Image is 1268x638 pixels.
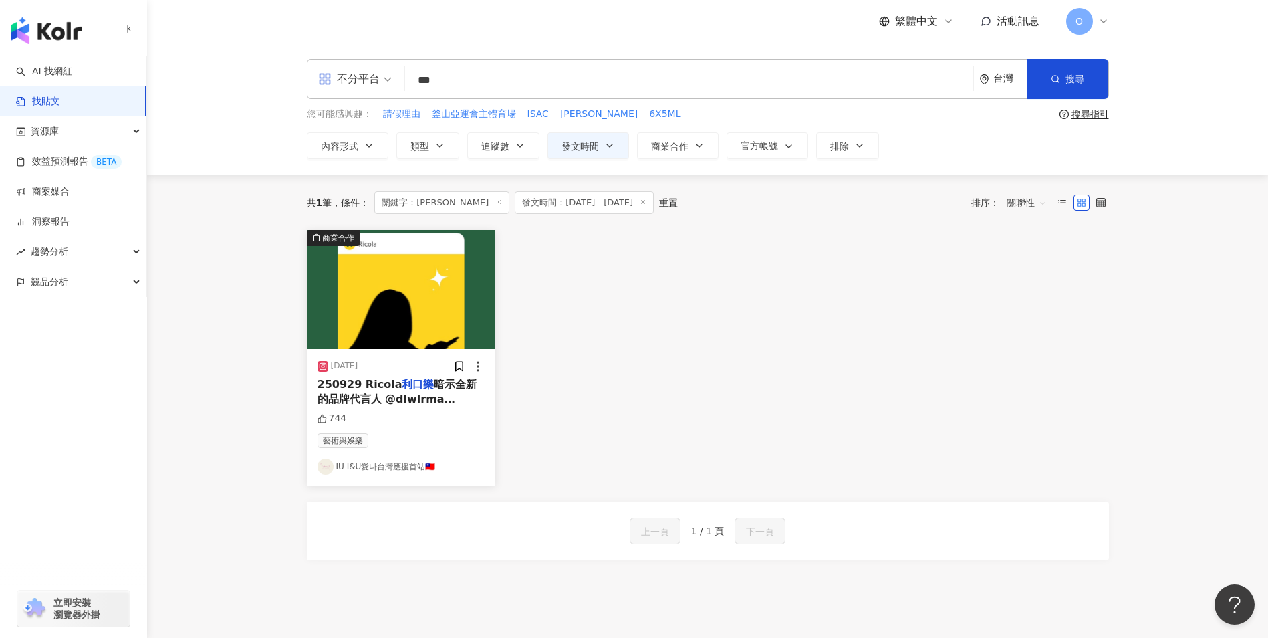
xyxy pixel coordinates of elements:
[322,231,354,245] div: 商業合作
[31,237,68,267] span: 趨勢分析
[648,107,681,122] button: 6X5ML
[307,108,372,121] span: 您可能感興趣：
[318,68,380,90] div: 不分平台
[307,132,388,159] button: 內容形式
[735,518,785,544] button: 下一頁
[318,433,368,448] span: 藝術與娛樂
[16,65,72,78] a: searchAI 找網紅
[515,191,654,214] span: 發文時間：[DATE] - [DATE]
[649,108,680,121] span: 6X5ML
[816,132,879,159] button: 排除
[11,17,82,44] img: logo
[830,141,849,152] span: 排除
[481,141,509,152] span: 追蹤數
[727,132,808,159] button: 官方帳號
[1007,192,1047,213] span: 關聯性
[691,526,725,536] span: 1 / 1 頁
[16,95,60,108] a: 找貼文
[16,247,25,257] span: rise
[321,141,358,152] span: 內容形式
[318,378,402,391] span: 250929 Ricola
[651,141,688,152] span: 商業合作
[895,14,938,29] span: 繁體中文
[979,74,989,84] span: environment
[17,591,130,627] a: chrome extension立即安裝 瀏覽器外掛
[1065,74,1084,84] span: 搜尋
[396,132,459,159] button: 類型
[16,155,122,169] a: 效益預測報告BETA
[316,197,323,208] span: 1
[331,360,358,372] div: [DATE]
[1075,14,1083,29] span: O
[332,197,369,208] span: 條件 ：
[374,191,509,214] span: 關鍵字：[PERSON_NAME]
[382,107,421,122] button: 請假理由
[402,378,434,391] mark: 利口樂
[527,108,549,121] span: ISAC
[993,73,1027,84] div: 台灣
[307,230,495,349] img: post-image
[307,230,495,349] button: 商業合作
[559,107,638,122] button: [PERSON_NAME]
[527,107,549,122] button: ISAC
[21,598,47,619] img: chrome extension
[659,197,678,208] div: 重置
[383,108,420,121] span: 請假理由
[318,412,347,425] div: 744
[318,459,485,475] a: KOL AvatarIU I&U愛나台灣應援首站🇹🇼
[1071,109,1109,120] div: 搜尋指引
[31,267,68,297] span: 競品分析
[1215,584,1255,625] iframe: Help Scout Beacon - Open
[561,141,599,152] span: 發文時間
[16,185,70,199] a: 商案媒合
[1027,59,1108,99] button: 搜尋
[431,107,517,122] button: 釜山亞運會主體育場
[547,132,629,159] button: 發文時間
[53,597,100,621] span: 立即安裝 瀏覽器外掛
[630,518,680,544] button: 上一頁
[560,108,638,121] span: [PERSON_NAME]
[637,132,719,159] button: 商業合作
[318,459,334,475] img: KOL Avatar
[307,197,332,208] div: 共 筆
[432,108,516,121] span: 釜山亞運會主體育場
[971,192,1054,213] div: 排序：
[410,141,429,152] span: 類型
[997,15,1039,27] span: 活動訊息
[31,116,59,146] span: 資源庫
[16,215,70,229] a: 洞察報告
[318,72,332,86] span: appstore
[741,140,778,151] span: 官方帳號
[1059,110,1069,119] span: question-circle
[467,132,539,159] button: 追蹤數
